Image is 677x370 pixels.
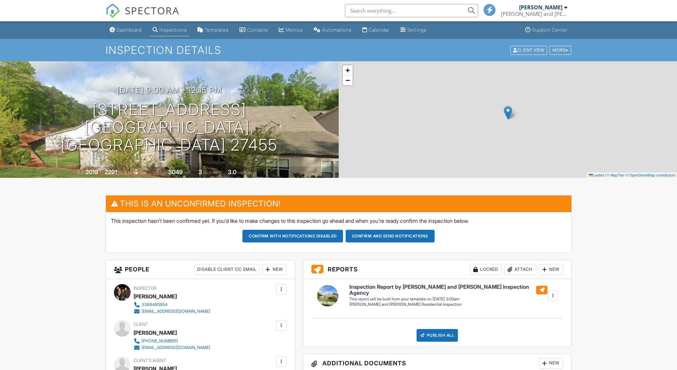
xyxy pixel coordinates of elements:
span: − [345,76,350,84]
a: [EMAIL_ADDRESS][DOMAIN_NAME] [134,308,210,315]
h3: Reports [303,260,571,279]
div: Holmes and Watson Inspection Agency, LLC [501,11,567,17]
div: Dashboard [117,27,142,33]
div: [PERSON_NAME] [134,328,177,338]
span: sq. ft. [118,170,128,175]
span: + [345,66,350,74]
div: [PHONE_NUMBER] [142,338,178,344]
div: 3.0 [228,169,236,176]
a: Zoom in [343,65,353,75]
button: Confirm with notifications disabled [242,230,343,242]
span: Client [134,322,148,327]
a: Calendar [360,24,392,36]
p: This inspection hasn't been confirmed yet. If you'd like to make changes to this inspection go ah... [111,217,566,224]
h3: This is an Unconfirmed Inspection! [106,195,571,212]
div: Support Center [532,27,568,33]
div: Settings [407,27,427,33]
span: bathrooms [237,170,256,175]
h3: People [106,260,295,279]
a: Leaflet [589,173,604,177]
span: Inspector [134,286,157,291]
div: 2291 [105,169,117,176]
a: Zoom out [343,75,353,85]
span: Built [77,170,84,175]
div: Client View [510,46,547,55]
div: Automations [322,27,352,33]
div: [PERSON_NAME] and [PERSON_NAME] Residential Inspection [349,302,547,307]
img: The Best Home Inspection Software - Spectora [106,3,120,18]
a: © MapTiler [607,173,625,177]
div: [EMAIL_ADDRESS][DOMAIN_NAME] [142,345,210,350]
span: Client's Agent [134,358,166,363]
a: Settings [398,24,429,36]
div: Templates [204,27,229,33]
h6: Inspection Report by [PERSON_NAME] and [PERSON_NAME] Inspection Agency [349,284,547,296]
a: Inspections [150,24,189,36]
div: [EMAIL_ADDRESS][DOMAIN_NAME] [142,309,210,314]
div: Inspections [160,27,187,33]
div: Metrics [286,27,303,33]
div: [PERSON_NAME] [134,291,177,301]
div: 3368485954 [142,302,168,307]
span: bedrooms [203,170,221,175]
span: | [605,173,606,177]
a: [PHONE_NUMBER] [134,338,210,344]
a: Support Center [522,24,570,36]
a: Dashboard [107,24,145,36]
a: Contacts [237,24,271,36]
a: [EMAIL_ADDRESS][DOMAIN_NAME] [134,344,210,351]
div: 3 [198,169,202,176]
div: [PERSON_NAME] [519,4,562,11]
a: Templates [195,24,231,36]
input: Search everything... [345,4,478,17]
div: 2019 [85,169,98,176]
div: Attach [504,264,536,275]
div: Calendar [369,27,390,33]
div: This report will be built from your template on [DATE] 3:00am [349,296,547,302]
span: slab [140,170,147,175]
div: Contacts [247,27,268,33]
div: More [549,46,571,55]
div: New [262,264,287,275]
h1: Inspection Details [106,44,572,56]
a: SPECTORA [106,9,179,23]
div: 3049 [168,169,183,176]
img: Marker [504,106,512,120]
h1: [STREET_ADDRESS] [GEOGRAPHIC_DATA], [GEOGRAPHIC_DATA] 27455 [11,101,328,154]
div: Locked [470,264,502,275]
div: New [539,358,563,369]
button: Confirm and send notifications [346,230,435,242]
div: New [539,264,563,275]
a: © OpenStreetMap contributors [626,173,675,177]
div: Disable Client CC Email [194,264,260,275]
span: Lot Size [153,170,167,175]
div: Publish All [417,329,458,342]
a: Client View [509,47,549,52]
span: sq.ft. [184,170,192,175]
a: 3368485954 [134,301,210,308]
h3: [DATE] 9:00 am - 12:15 pm [117,86,222,95]
a: Automations (Basic) [311,24,354,36]
a: Metrics [276,24,306,36]
span: SPECTORA [125,3,179,17]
